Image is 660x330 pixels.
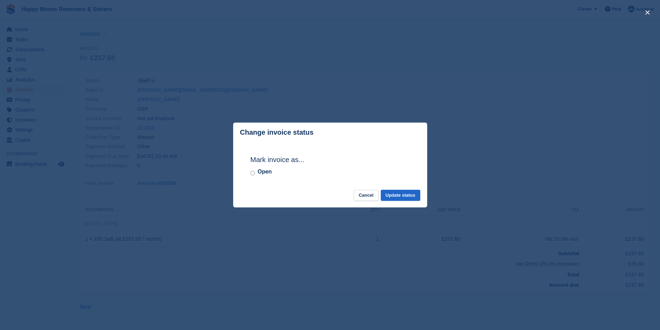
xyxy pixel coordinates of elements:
[642,7,653,18] button: close
[354,190,378,201] button: Cancel
[250,154,410,165] h2: Mark invoice as...
[381,190,420,201] button: Update status
[240,128,314,136] p: Change invoice status
[258,168,272,176] label: Open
